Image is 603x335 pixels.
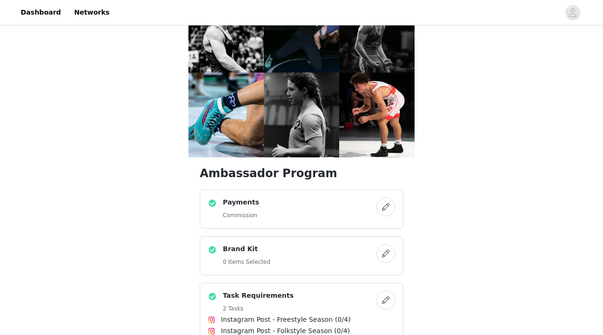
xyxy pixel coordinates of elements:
h5: 0 Items Selected [223,258,270,266]
h4: Task Requirements [223,291,293,301]
h4: Payments [223,197,259,207]
h4: Brand Kit [223,244,270,254]
a: Networks [68,2,115,23]
span: Instagram Post - Freestyle Season (0/4) [221,315,350,325]
h1: Ambassador Program [200,165,403,182]
a: Dashboard [15,2,66,23]
img: Instagram Icon [208,327,215,335]
h5: Commission [223,211,259,220]
div: avatar [568,5,577,20]
h5: 2 Tasks [223,304,293,313]
img: Instagram Icon [208,316,215,324]
div: Payments [200,189,403,229]
div: Brand Kit [200,236,403,275]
